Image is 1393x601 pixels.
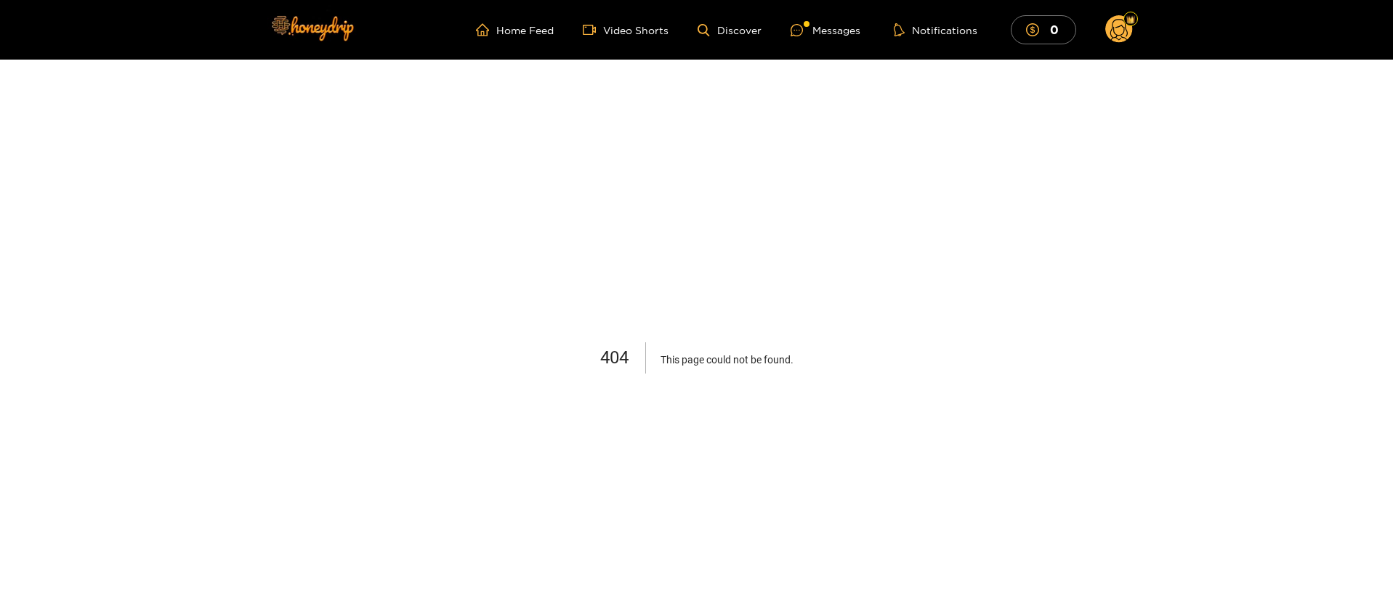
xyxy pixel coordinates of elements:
[476,23,496,36] span: home
[1011,15,1076,44] button: 0
[889,23,982,37] button: Notifications
[583,23,669,36] a: Video Shorts
[476,23,554,36] a: Home Feed
[661,342,794,378] h2: This page could not be found .
[1048,22,1061,37] mark: 0
[1026,23,1046,36] span: dollar
[1126,15,1135,24] img: Fan Level
[600,342,646,374] h1: 404
[698,24,761,36] a: Discover
[583,23,603,36] span: video-camera
[791,22,860,39] div: Messages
